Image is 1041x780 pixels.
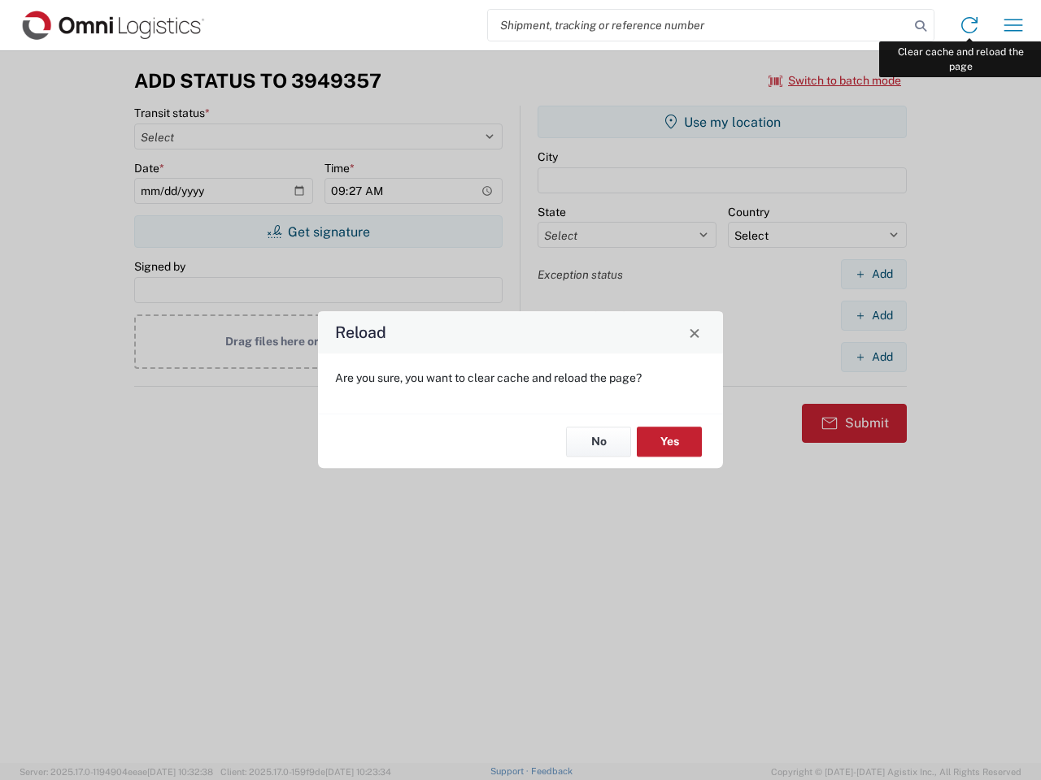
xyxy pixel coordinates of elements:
button: Close [683,321,706,344]
p: Are you sure, you want to clear cache and reload the page? [335,370,706,385]
h4: Reload [335,321,386,344]
button: Yes [637,427,702,457]
input: Shipment, tracking or reference number [488,10,909,41]
button: No [566,427,631,457]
